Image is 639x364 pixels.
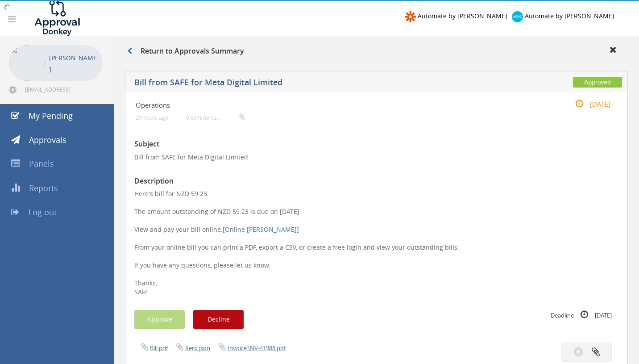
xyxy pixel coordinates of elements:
[525,12,614,20] span: Automate by [PERSON_NAME]
[566,99,610,109] small: [DATE]
[134,310,185,329] button: Approve
[134,140,618,148] h3: Subject
[127,47,244,55] h3: Return to Approvals Summary
[186,114,245,121] small: 0 comments...
[134,78,475,89] h5: Bill from SAFE for Meta Digital Limited
[29,134,66,145] span: Approvals
[228,344,286,352] a: Invoice INV-41988.pdf
[223,225,299,234] a: [Online [PERSON_NAME]]
[134,153,618,162] p: Bill from SAFE for Meta Digital Limited
[136,101,537,109] h4: Operations
[29,110,73,121] span: My Pending
[134,189,618,297] p: Here's bill for NZD 59.23. The amount outstanding of NZD 59.23 is due on [DATE]. View and pay you...
[551,310,612,320] small: Deadline [DATE]
[150,344,168,352] a: Bill.pdf
[136,114,168,121] small: 20 hours ago
[418,12,507,20] span: Automate by [PERSON_NAME]
[512,11,523,22] img: xero-logo.png
[49,52,98,75] p: [PERSON_NAME]
[29,207,57,218] span: Log out
[29,183,58,193] span: Reports
[29,158,54,169] span: Panels
[405,11,416,22] img: zapier-logomark.png
[134,177,618,185] h3: Description
[25,86,101,93] span: [EMAIL_ADDRESS][DOMAIN_NAME]
[185,344,210,352] a: Xero.json
[573,77,622,88] span: Approved
[193,310,244,329] button: Decline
